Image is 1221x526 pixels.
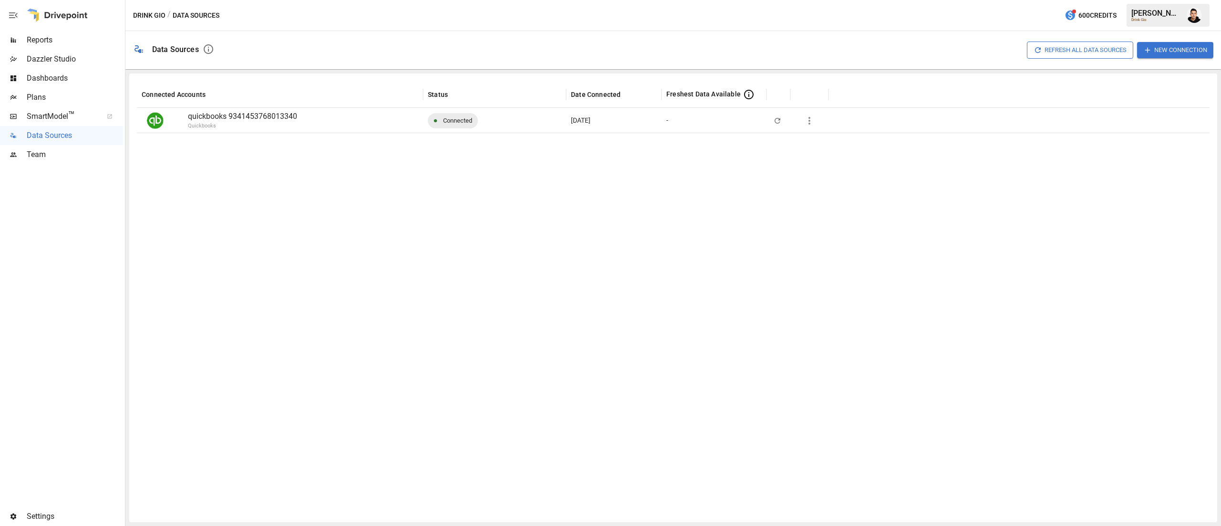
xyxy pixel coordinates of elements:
[571,91,621,98] div: Date Connected
[167,10,171,21] div: /
[1187,8,1202,23] img: Francisco Sanchez
[133,10,166,21] button: Drink Gio
[666,89,741,99] span: Freshest Data Available
[152,45,199,54] div: Data Sources
[27,149,123,160] span: Team
[188,122,469,130] p: Quickbooks
[772,88,786,101] button: Sort
[1181,2,1208,29] button: Francisco Sanchez
[147,112,164,129] img: Quickbooks Logo
[142,91,206,98] div: Connected Accounts
[1131,9,1181,18] div: [PERSON_NAME]
[27,111,96,122] span: SmartModel
[1137,42,1213,58] button: New Connection
[1061,7,1120,24] button: 600Credits
[27,92,123,103] span: Plans
[27,73,123,84] span: Dashboards
[449,88,462,101] button: Sort
[796,88,809,101] button: Sort
[666,108,668,133] div: -
[566,108,662,133] div: Jan 29 2025
[68,109,75,121] span: ™
[27,34,123,46] span: Reports
[1078,10,1117,21] span: 600 Credits
[1131,18,1181,22] div: Drink Gio
[27,53,123,65] span: Dazzler Studio
[27,511,123,522] span: Settings
[428,91,448,98] div: Status
[1027,42,1133,58] button: Refresh All Data Sources
[207,88,220,101] button: Sort
[188,111,418,122] p: quickbooks 9341453768013340
[621,88,635,101] button: Sort
[437,108,478,133] span: Connected
[27,130,123,141] span: Data Sources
